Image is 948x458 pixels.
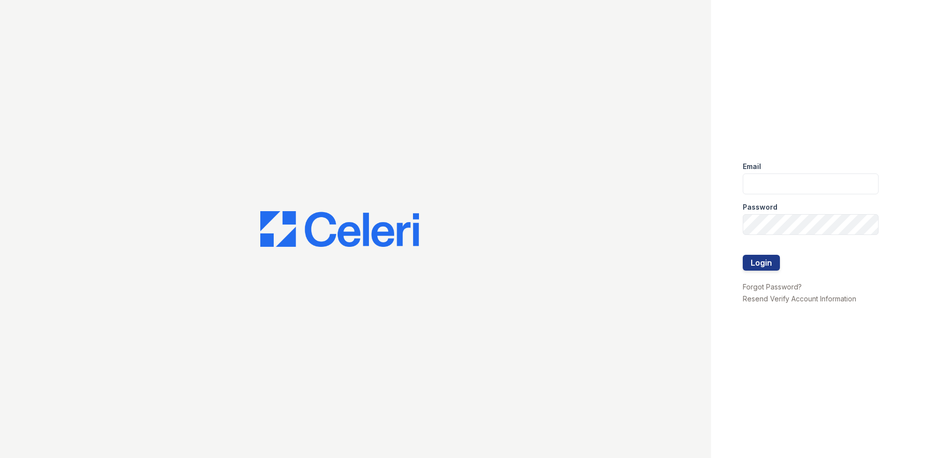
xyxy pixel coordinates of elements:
[743,162,761,172] label: Email
[743,283,802,291] a: Forgot Password?
[743,255,780,271] button: Login
[260,211,419,247] img: CE_Logo_Blue-a8612792a0a2168367f1c8372b55b34899dd931a85d93a1a3d3e32e68fde9ad4.png
[743,202,777,212] label: Password
[743,294,856,303] a: Resend Verify Account Information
